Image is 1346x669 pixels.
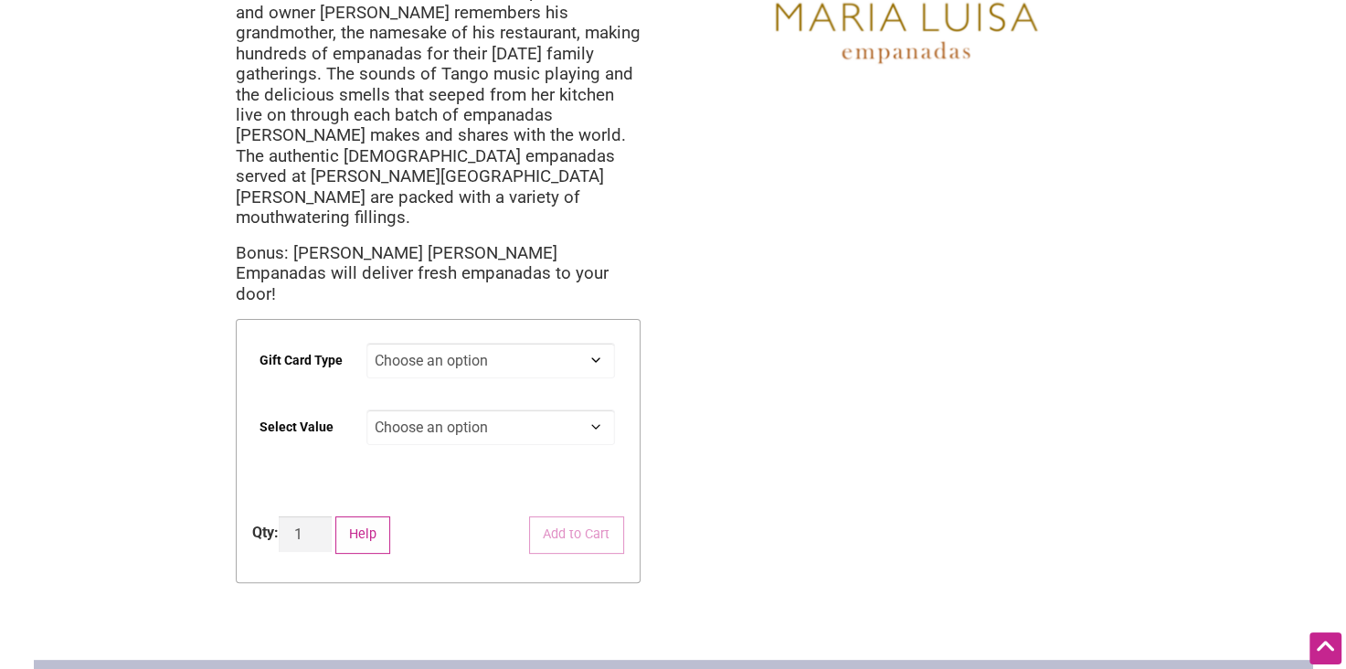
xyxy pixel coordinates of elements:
label: Select Value [260,407,334,448]
label: Gift Card Type [260,340,343,381]
div: Qty: [252,522,279,544]
div: Scroll Back to Top [1309,632,1341,664]
input: Product quantity [279,516,332,552]
button: Help [335,516,391,554]
button: Add to Cart [529,516,624,554]
p: Bonus: [PERSON_NAME] [PERSON_NAME] Empanadas will deliver fresh empanadas to your door! [236,243,641,304]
